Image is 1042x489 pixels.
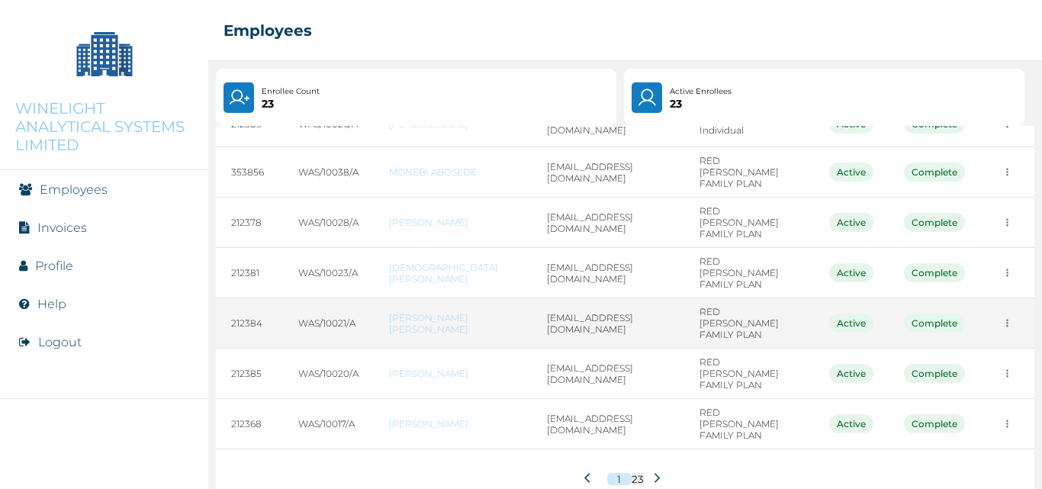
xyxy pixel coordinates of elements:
[995,211,1019,234] button: more
[638,473,644,485] button: 3
[684,198,814,248] td: RED [PERSON_NAME] FAMILY PLAN
[15,99,193,154] p: WINELIGHT ANALYTICAL SYSTEMS LIMITED
[283,147,374,198] td: WAS/10038/A
[684,147,814,198] td: RED [PERSON_NAME] FAMILY PLAN
[532,147,684,198] td: [EMAIL_ADDRESS][DOMAIN_NAME]
[684,349,814,399] td: RED [PERSON_NAME] FAMILY PLAN
[66,15,143,92] img: Company
[995,311,1019,335] button: more
[389,368,516,379] a: [PERSON_NAME]
[829,364,873,383] div: Active
[283,399,374,449] td: WAS/10017/A
[216,198,283,248] td: 212378
[904,162,965,182] div: Complete
[532,298,684,349] td: [EMAIL_ADDRESS][DOMAIN_NAME]
[283,248,374,298] td: WAS/10023/A
[37,220,87,235] a: Invoices
[389,166,516,178] a: MONEBI ABOSEDE
[38,335,82,349] button: Logout
[829,414,873,433] div: Active
[995,362,1019,385] button: more
[228,87,249,108] img: UserPlus.219544f25cf47e120833d8d8fc4c9831.svg
[216,147,283,198] td: 353856
[670,85,732,98] p: Active Enrollees
[904,314,965,333] div: Complete
[684,298,814,349] td: RED [PERSON_NAME] FAMILY PLAN
[532,198,684,248] td: [EMAIL_ADDRESS][DOMAIN_NAME]
[829,314,873,333] div: Active
[532,349,684,399] td: [EMAIL_ADDRESS][DOMAIN_NAME]
[35,259,73,273] a: Profile
[216,399,283,449] td: 212368
[995,412,1019,436] button: more
[262,85,320,98] p: Enrollee Count
[670,98,732,110] p: 23
[283,349,374,399] td: WAS/10020/A
[636,87,658,108] img: User.4b94733241a7e19f64acd675af8f0752.svg
[829,263,873,282] div: Active
[607,473,632,485] button: 1
[216,248,283,298] td: 212381
[283,198,374,248] td: WAS/10028/A
[684,399,814,449] td: RED [PERSON_NAME] FAMILY PLAN
[224,21,312,40] h2: Employees
[684,248,814,298] td: RED [PERSON_NAME] FAMILY PLAN
[216,349,283,399] td: 212385
[15,451,193,474] img: RelianceHMO's Logo
[283,298,374,349] td: WAS/10021/A
[389,312,516,335] a: [PERSON_NAME] [PERSON_NAME]
[904,414,965,433] div: Complete
[532,248,684,298] td: [EMAIL_ADDRESS][DOMAIN_NAME]
[632,473,638,485] button: 2
[389,262,516,285] a: [DEMOGRAPHIC_DATA][PERSON_NAME]
[995,261,1019,285] button: more
[532,399,684,449] td: [EMAIL_ADDRESS][DOMAIN_NAME]
[262,98,320,110] p: 23
[389,217,516,228] a: [PERSON_NAME]
[389,418,516,429] a: [PERSON_NAME]
[37,297,66,311] a: Help
[829,213,873,232] div: Active
[904,213,965,232] div: Complete
[904,263,965,282] div: Complete
[904,364,965,383] div: Complete
[829,162,873,182] div: Active
[216,298,283,349] td: 212384
[40,182,108,197] a: Employees
[995,160,1019,184] button: more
